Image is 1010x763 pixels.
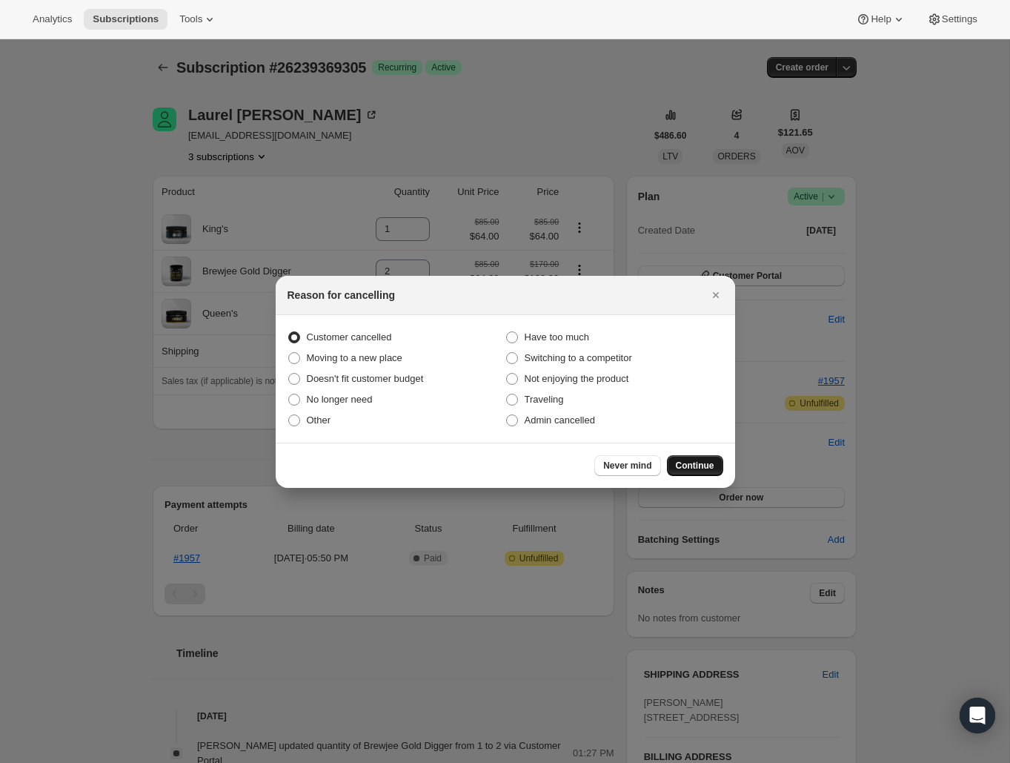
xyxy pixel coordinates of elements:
[307,352,402,363] span: Moving to a new place
[93,13,159,25] span: Subscriptions
[525,373,629,384] span: Not enjoying the product
[170,9,226,30] button: Tools
[288,288,395,303] h2: Reason for cancelling
[307,394,373,405] span: No longer need
[676,460,714,472] span: Continue
[525,331,589,343] span: Have too much
[603,460,651,472] span: Never mind
[525,394,564,405] span: Traveling
[24,9,81,30] button: Analytics
[307,331,392,343] span: Customer cancelled
[307,373,424,384] span: Doesn't fit customer budget
[525,414,595,426] span: Admin cancelled
[705,285,726,305] button: Close
[33,13,72,25] span: Analytics
[918,9,986,30] button: Settings
[525,352,632,363] span: Switching to a competitor
[179,13,202,25] span: Tools
[84,9,167,30] button: Subscriptions
[871,13,891,25] span: Help
[594,455,660,476] button: Never mind
[667,455,723,476] button: Continue
[847,9,914,30] button: Help
[960,698,995,733] div: Open Intercom Messenger
[942,13,977,25] span: Settings
[307,414,331,426] span: Other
